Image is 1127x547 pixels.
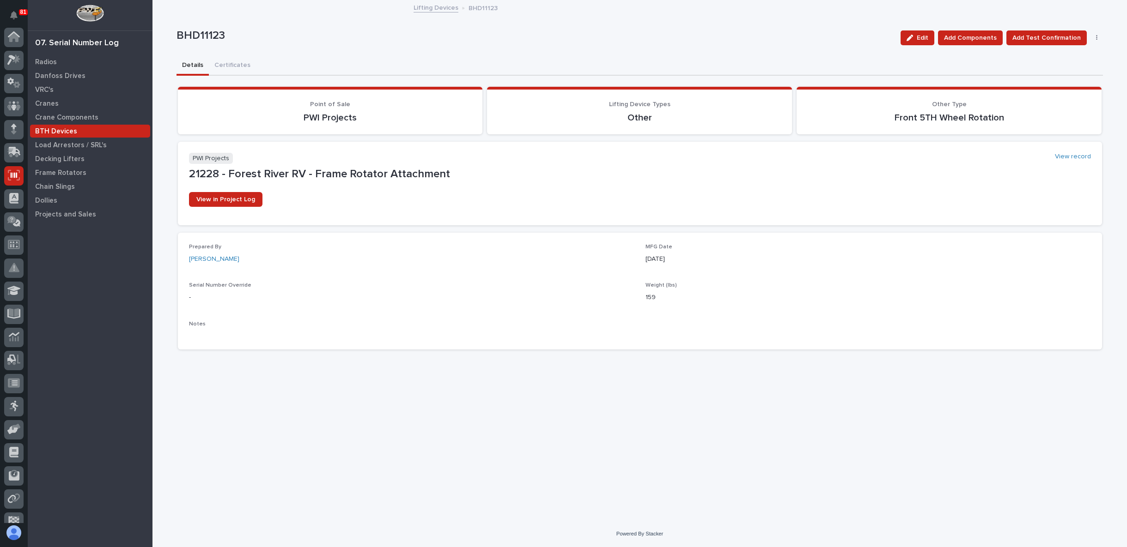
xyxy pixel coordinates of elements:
button: Add Components [938,30,1003,45]
p: PWI Projects [189,153,233,164]
a: VRC's [28,83,152,96]
a: Load Arrestors / SRL's [28,138,152,152]
p: Chain Slings [35,183,75,191]
span: Lifting Device Types [609,101,670,108]
span: Point of Sale [310,101,350,108]
button: Certificates [209,56,256,76]
a: Frame Rotators [28,166,152,180]
span: MFG Date [646,244,672,250]
span: Serial Number Override [189,283,251,288]
a: Danfoss Drives [28,69,152,83]
a: Powered By Stacker [616,531,663,536]
a: View in Project Log [189,192,262,207]
a: View record [1055,153,1091,161]
p: Cranes [35,100,59,108]
span: Weight (lbs) [646,283,677,288]
p: BHD11123 [469,2,498,12]
button: Details [177,56,209,76]
div: Notifications81 [12,11,24,26]
div: 07. Serial Number Log [35,38,119,48]
a: Radios [28,55,152,69]
p: VRC's [35,86,54,94]
p: BTH Devices [35,127,77,136]
a: Crane Components [28,110,152,124]
span: Other Type [932,101,967,108]
p: Crane Components [35,114,98,122]
button: Add Test Confirmation [1006,30,1087,45]
p: 81 [20,9,26,15]
span: Prepared By [189,244,221,250]
p: Front 5TH Wheel Rotation [808,112,1090,123]
span: View in Project Log [196,196,255,203]
p: PWI Projects [189,112,472,123]
p: - [189,293,634,302]
p: [DATE] [646,254,1091,264]
p: Frame Rotators [35,169,86,177]
p: 159 [646,293,1091,302]
a: BTH Devices [28,124,152,138]
button: Notifications [4,6,24,25]
a: Cranes [28,96,152,110]
button: Edit [901,30,934,45]
p: Other [498,112,781,123]
p: Decking Lifters [35,155,85,163]
img: Workspace Logo [76,5,104,22]
p: Projects and Sales [35,210,96,219]
p: BHD11123 [177,29,893,42]
span: Edit [917,34,928,42]
span: Notes [189,321,206,327]
span: Add Test Confirmation [1012,32,1081,43]
a: Projects and Sales [28,207,152,221]
p: Radios [35,58,57,66]
a: Dollies [28,193,152,207]
p: 21228 - Forest River RV - Frame Rotator Attachment [189,168,1091,181]
p: Dollies [35,197,57,205]
a: Decking Lifters [28,152,152,166]
a: [PERSON_NAME] [189,254,239,264]
button: users-avatar [4,523,24,542]
p: Load Arrestors / SRL's [35,141,107,150]
span: Add Components [944,32,997,43]
a: Lifting Devices [414,2,458,12]
a: Chain Slings [28,180,152,193]
p: Danfoss Drives [35,72,85,80]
